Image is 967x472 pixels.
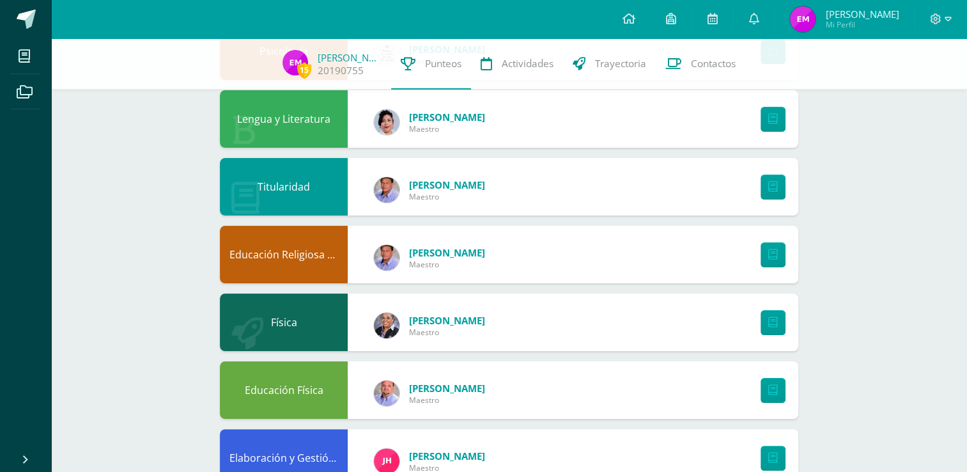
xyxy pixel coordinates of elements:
span: Mi Perfil [825,19,899,30]
span: Actividades [502,57,553,70]
a: 20190755 [318,64,364,77]
span: [PERSON_NAME] [409,111,485,123]
span: Maestro [409,191,485,202]
img: 7dfd6b5a14a22ee2b937448a9d7f29f4.png [790,6,816,32]
span: Maestro [409,395,485,405]
span: 15 [297,62,311,78]
div: Titularidad [220,158,348,216]
span: Contactos [691,57,736,70]
a: Contactos [656,38,745,90]
a: [PERSON_NAME] [318,51,382,64]
img: 6c58b5a751619099581147680274b29f.png [374,381,399,406]
div: Lengua y Literatura [220,90,348,148]
a: Punteos [391,38,471,90]
span: [PERSON_NAME] [825,8,899,20]
span: Maestro [409,123,485,134]
span: Trayectoria [595,57,646,70]
a: Trayectoria [563,38,656,90]
span: [PERSON_NAME] [409,246,485,259]
div: Educación Religiosa Escolar [220,226,348,283]
img: ff52b7a7aeb8409a6dc0d715e3e85e0f.png [374,109,399,135]
div: Física [220,294,348,351]
span: [PERSON_NAME] [409,382,485,395]
span: [PERSON_NAME] [409,450,485,462]
div: Educación Física [220,361,348,419]
span: [PERSON_NAME] [409,178,485,191]
a: Actividades [471,38,563,90]
span: [PERSON_NAME] [409,314,485,327]
span: Maestro [409,327,485,338]
span: Maestro [409,259,485,270]
img: 3f99dc8a7d7976e2e7dde9168a8ff500.png [374,245,399,271]
span: Punteos [425,57,461,70]
img: 3f99dc8a7d7976e2e7dde9168a8ff500.png [374,177,399,203]
img: 9e49cc04fe5cda7a3ba5b17913702b06.png [374,313,399,338]
img: 7dfd6b5a14a22ee2b937448a9d7f29f4.png [282,50,308,75]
